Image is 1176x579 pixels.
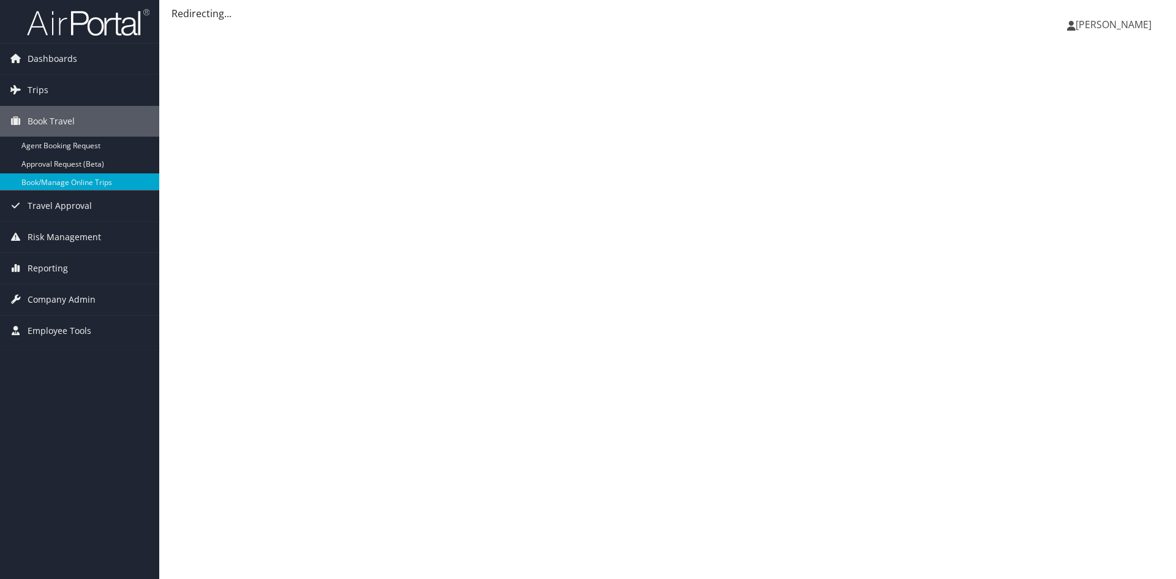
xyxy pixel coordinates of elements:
span: Risk Management [28,222,101,252]
a: [PERSON_NAME] [1067,6,1164,43]
span: Book Travel [28,106,75,137]
span: Dashboards [28,44,77,74]
div: Redirecting... [171,6,1164,21]
span: Trips [28,75,48,105]
span: Employee Tools [28,316,91,346]
span: Company Admin [28,284,96,315]
span: Travel Approval [28,191,92,221]
img: airportal-logo.png [27,8,149,37]
span: Reporting [28,253,68,284]
span: [PERSON_NAME] [1076,18,1151,31]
